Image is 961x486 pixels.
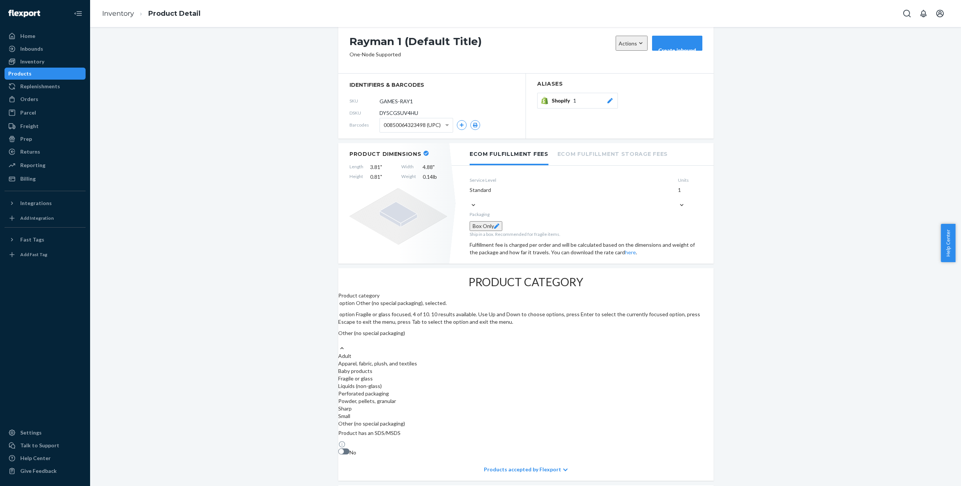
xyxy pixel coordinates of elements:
p: Product category [338,292,714,299]
li: Ecom Fulfillment Fees [470,143,548,165]
a: Inbounds [5,43,86,55]
div: One-Node Supported [349,51,401,58]
a: Settings [5,427,86,439]
p: Ship in a box. Recommended for fragile items. [470,231,702,237]
span: SKU [349,98,380,104]
div: Small [338,412,714,420]
span: Length [349,163,363,171]
button: Close Navigation [71,6,86,21]
div: Prep [20,135,32,143]
a: Orders [5,93,86,105]
li: Ecom Fulfillment Storage Fees [557,143,668,164]
a: Inventory [102,9,134,18]
p: option Other (no special packaging), selected. [338,299,714,307]
span: Barcodes [349,122,380,128]
h1: Rayman 1 (Default Title) [349,36,612,51]
button: Open notifications [916,6,931,21]
div: Perforated packaging [338,390,714,397]
div: Inbounds [20,45,43,53]
span: " [380,174,382,180]
div: Products [8,70,32,77]
input: 1 [678,194,679,201]
span: 00850064323498 (UPC) [384,119,441,131]
div: Integrations [20,199,52,207]
button: Help Center [941,224,955,262]
div: Help Center [20,454,51,462]
div: Give Feedback [20,467,57,475]
div: Reporting [20,161,45,169]
a: Add Integration [5,212,86,224]
button: Open Search Box [899,6,914,21]
label: Units [678,177,702,183]
a: Inventory [5,56,86,68]
a: Billing [5,173,86,185]
p: Packaging [470,211,702,217]
div: Adult [338,352,714,360]
button: Create inbound [652,36,702,51]
div: Products accepted by Flexport [484,458,568,481]
a: Prep [5,133,86,145]
button: Fast Tags [5,234,86,246]
p: Product has an SDS/MSDS [338,429,714,437]
div: Sharp [338,405,714,412]
div: Billing [20,175,36,183]
div: Other (no special packaging) [338,329,714,337]
span: Height [349,173,363,181]
div: Freight [20,122,39,130]
a: here [625,249,636,255]
a: Parcel [5,107,86,119]
span: Width [401,163,416,171]
span: 4.88 [423,163,447,171]
div: Add Integration [20,215,54,221]
a: Freight [5,120,86,132]
button: Open account menu [932,6,947,21]
span: Support [16,5,43,12]
div: Actions [619,39,645,47]
ol: breadcrumbs [96,3,206,25]
a: Products [5,68,86,80]
div: 1 [678,186,702,194]
a: Add Fast Tag [5,249,86,261]
a: Returns [5,146,86,158]
span: " [433,164,435,170]
label: Service Level [470,177,672,183]
div: Orders [20,95,38,103]
span: identifiers & barcodes [349,81,514,89]
span: DY5CGSUV4HU [380,109,418,117]
span: 1 [573,97,576,104]
span: Weight [401,173,416,181]
a: Product Detail [148,9,200,18]
span: 0.81 [370,173,395,181]
button: Shopify1 [537,93,618,109]
span: " [380,164,382,170]
a: Help Center [5,452,86,464]
div: Add Fast Tag [20,251,47,258]
button: Give Feedback [5,465,86,477]
h2: Product Dimensions [349,151,422,157]
div: Settings [20,429,42,436]
div: Talk to Support [20,442,59,449]
span: No [349,449,356,456]
h2: Aliases [537,81,702,87]
div: Fulfillment fee is charged per order and will be calculated based on the dimensions and weight of... [470,241,702,256]
div: Fast Tags [20,236,44,243]
button: Integrations [5,197,86,209]
button: Talk to Support [5,439,86,451]
div: Other (no special packaging) [338,420,714,427]
span: 0.14 lb [423,173,447,181]
span: DSKU [349,110,380,116]
div: Powder, pellets, granular [338,397,714,405]
input: option Other (no special packaging), selected. option Fragile or glass focused, 4 of 10. 10 resul... [338,337,339,344]
p: option Fragile or glass focused, 4 of 10. 10 results available. Use Up and Down to choose options... [338,311,714,326]
div: Returns [20,148,40,155]
a: Reporting [5,159,86,171]
a: Replenishments [5,80,86,92]
div: Replenishments [20,83,60,90]
button: Box Only [470,221,502,231]
img: Flexport logo [8,10,40,17]
div: Fragile or glass [338,375,714,382]
div: Inventory [20,58,44,65]
span: 3.81 [370,163,395,171]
